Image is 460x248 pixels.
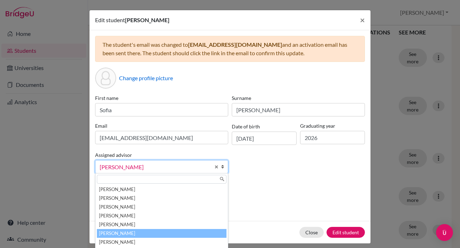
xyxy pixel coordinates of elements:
div: The student's email was changed to and an activation email has been sent there. The student shoul... [95,36,365,62]
li: [PERSON_NAME] [97,229,226,238]
button: Close [299,227,324,238]
li: [PERSON_NAME] [97,220,226,229]
span: Edit student [95,17,125,23]
li: [PERSON_NAME] [97,194,226,203]
p: Parents [95,185,365,193]
button: Close [354,10,371,30]
span: × [360,15,365,25]
li: [PERSON_NAME] [97,185,226,194]
label: Surname [232,94,365,102]
span: [EMAIL_ADDRESS][DOMAIN_NAME] [188,41,282,48]
label: Graduating year [300,122,365,129]
span: [PERSON_NAME] [100,163,210,172]
div: Open Intercom Messenger [436,224,453,241]
span: [PERSON_NAME] [125,17,169,23]
button: Edit student [327,227,365,238]
label: Date of birth [232,123,260,130]
input: dd/mm/yyyy [232,132,297,145]
li: [PERSON_NAME] [97,211,226,220]
li: [PERSON_NAME] [97,238,226,247]
label: Email [95,122,228,129]
li: [PERSON_NAME] [97,203,226,211]
div: Profile picture [95,68,116,89]
label: Assigned advisor [95,151,132,159]
label: First name [95,94,228,102]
